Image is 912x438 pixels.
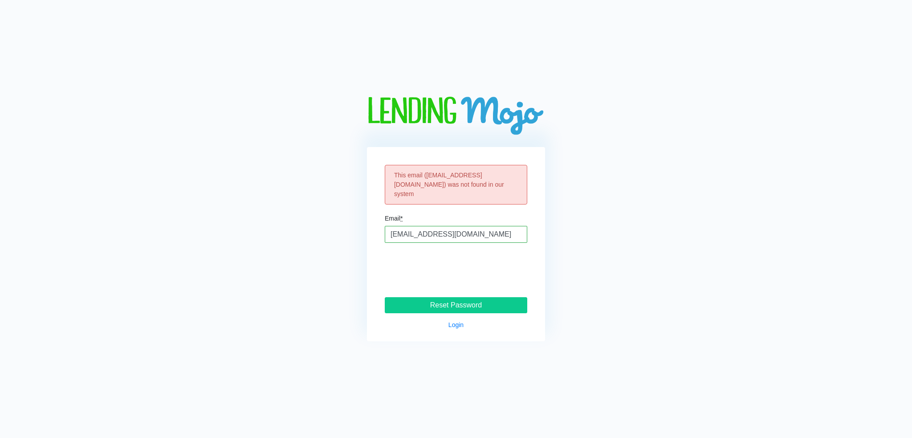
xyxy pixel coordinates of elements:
[448,321,464,328] a: Login
[400,215,403,222] abbr: required
[385,215,403,221] label: Email
[367,97,545,136] img: logo-big.png
[385,165,527,205] div: This email ( [EMAIL_ADDRESS][DOMAIN_NAME] ) was not found in our system
[385,297,527,313] input: Reset Password
[388,254,524,288] iframe: reCAPTCHA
